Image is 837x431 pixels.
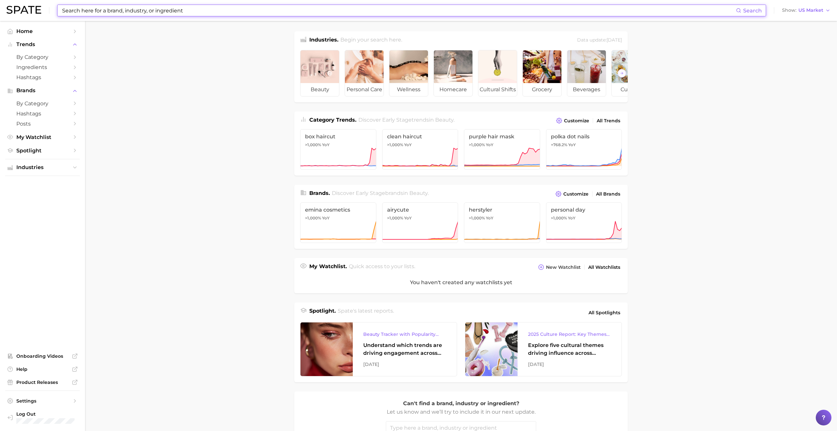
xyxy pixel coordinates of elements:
a: Hashtags [5,109,80,119]
span: Brands . [309,190,330,196]
a: Settings [5,396,80,406]
span: >1,000% [551,216,567,220]
h2: Begin your search here. [340,36,402,45]
a: airycute>1,000% YoY [382,202,458,243]
span: grocery [523,83,561,96]
button: Customize [554,189,590,198]
span: All Trends [597,118,620,124]
span: New Watchlist [546,265,581,270]
span: by Category [16,54,69,60]
span: YoY [568,216,575,221]
span: Show [782,9,796,12]
a: cultural shifts [478,50,517,96]
span: Product Releases [16,379,69,385]
a: wellness [389,50,428,96]
span: culinary [612,83,650,96]
a: Beauty Tracker with Popularity IndexUnderstand which trends are driving engagement across platfor... [300,322,457,376]
span: Log Out [16,411,75,417]
span: Category Trends . [309,117,356,123]
a: Home [5,26,80,36]
a: Product Releases [5,377,80,387]
span: All Spotlights [589,309,620,317]
span: Onboarding Videos [16,353,69,359]
span: Brands [16,88,69,94]
a: clean haircut>1,000% YoY [382,129,458,170]
a: by Category [5,98,80,109]
a: Help [5,364,80,374]
button: Scroll Right [618,69,626,78]
span: YoY [568,142,576,147]
p: Let us know and we’ll try to include it in our next update. [386,408,536,416]
div: Beauty Tracker with Popularity Index [363,330,446,338]
a: All Trends [595,116,622,125]
span: Discover Early Stage trends in . [358,117,454,123]
div: [DATE] [363,360,446,368]
a: Onboarding Videos [5,351,80,361]
a: 2025 Culture Report: Key Themes That Are Shaping Consumer DemandExplore five cultural themes driv... [465,322,622,376]
div: Understand which trends are driving engagement across platforms in the skin, hair, makeup, and fr... [363,341,446,357]
span: Home [16,28,69,34]
span: emina cosmetics [305,207,371,213]
a: beauty [300,50,339,96]
span: Customize [564,118,589,124]
span: wellness [389,83,428,96]
span: Industries [16,164,69,170]
span: clean haircut [387,133,453,140]
a: polka dot nails+768.2% YoY [546,129,622,170]
button: Trends [5,40,80,49]
span: purple hair mask [469,133,535,140]
span: polka dot nails [551,133,617,140]
button: Brands [5,86,80,95]
img: SPATE [7,6,41,14]
span: Spotlight [16,147,69,154]
span: Trends [16,42,69,47]
span: US Market [798,9,823,12]
span: homecare [434,83,472,96]
div: You haven't created any watchlists yet [294,272,628,293]
span: by Category [16,100,69,107]
span: YoY [404,142,412,147]
div: Data update: [DATE] [577,36,622,45]
span: Posts [16,121,69,127]
span: Hashtags [16,111,69,117]
span: My Watchlist [16,134,69,140]
span: YoY [404,216,412,221]
span: herstyler [469,207,535,213]
a: herstyler>1,000% YoY [464,202,540,243]
h2: Spate's latest reports. [338,307,394,318]
span: beauty [300,83,339,96]
span: >1,000% [305,142,321,147]
span: Search [743,8,762,14]
a: All Brands [594,190,622,198]
span: personal day [551,207,617,213]
button: Industries [5,163,80,172]
span: +768.2% [551,142,567,147]
span: YoY [486,142,493,147]
span: Discover Early Stage brands in . [332,190,429,196]
span: All Watchlists [588,265,620,270]
span: beauty [435,117,453,123]
span: beauty [409,190,428,196]
span: >1,000% [387,142,403,147]
p: Can't find a brand, industry or ingredient? [386,399,536,408]
span: >1,000% [469,216,485,220]
h1: Industries. [309,36,338,45]
div: [DATE] [528,360,611,368]
button: New Watchlist [537,263,582,272]
span: airycute [387,207,453,213]
a: My Watchlist [5,132,80,142]
span: Customize [563,191,589,197]
span: beverages [567,83,606,96]
a: Posts [5,119,80,129]
span: >1,000% [305,216,321,220]
span: Help [16,366,69,372]
a: homecare [434,50,473,96]
a: All Spotlights [587,307,622,318]
a: Spotlight [5,146,80,156]
button: Customize [555,116,591,125]
button: ShowUS Market [780,6,832,15]
div: 2025 Culture Report: Key Themes That Are Shaping Consumer Demand [528,330,611,338]
span: YoY [322,216,330,221]
a: by Category [5,52,80,62]
span: box haircut [305,133,371,140]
